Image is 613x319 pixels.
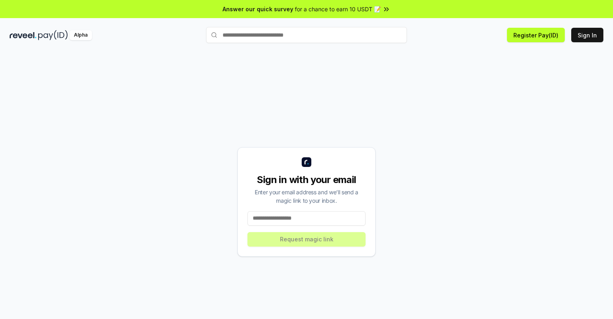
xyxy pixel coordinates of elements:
img: logo_small [302,157,311,167]
div: Sign in with your email [247,173,366,186]
div: Enter your email address and we’ll send a magic link to your inbox. [247,188,366,205]
button: Sign In [571,28,603,42]
div: Alpha [69,30,92,40]
span: Answer our quick survey [223,5,293,13]
span: for a chance to earn 10 USDT 📝 [295,5,381,13]
img: reveel_dark [10,30,37,40]
img: pay_id [38,30,68,40]
button: Register Pay(ID) [507,28,565,42]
